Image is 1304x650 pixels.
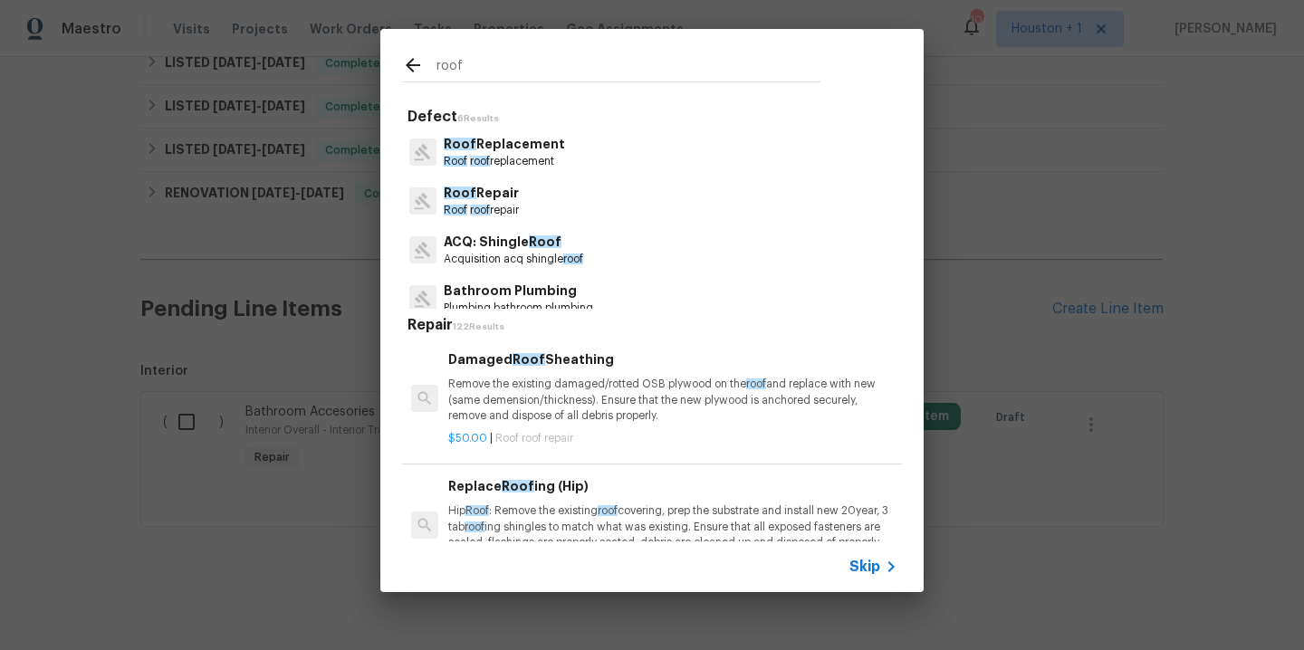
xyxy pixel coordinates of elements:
span: roof [746,378,766,389]
p: | [448,431,897,446]
p: Plumbing bathroom plumbing [444,301,593,316]
h6: Damaged Sheathing [448,349,897,369]
h5: Defect [407,108,902,127]
p: repair [444,203,519,218]
p: Acquisition acq shingle [444,252,583,267]
p: Replacement [444,135,565,154]
span: roof [470,156,490,167]
p: replacement [444,154,565,169]
p: Bathroom Plumbing [444,282,593,301]
span: Roof roof repair [495,433,573,444]
span: Roof [513,353,545,366]
span: Roof [465,505,489,516]
span: Roof [502,480,534,492]
p: ACQ: Shingle [444,233,583,252]
span: 122 Results [453,322,504,331]
span: roof [598,505,618,516]
span: Roof [444,186,476,199]
span: Roof [444,156,467,167]
p: Repair [444,184,519,203]
span: 6 Results [457,114,499,123]
span: Roof [529,235,561,248]
span: $50.00 [448,433,487,444]
span: Roof [444,205,467,215]
span: Skip [849,558,880,576]
span: roof [563,253,583,264]
span: roof [465,521,484,532]
h5: Repair [407,316,902,335]
p: Remove the existing damaged/rotted OSB plywood on the and replace with new (same demension/thickn... [448,377,897,423]
span: roof [470,205,490,215]
input: Search issues or repairs [436,54,820,81]
p: Hip : Remove the existing covering, prep the substrate and install new 20year, 3 tab ing shingles... [448,503,897,550]
h6: Replace ing (Hip) [448,476,897,496]
span: Roof [444,138,476,150]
